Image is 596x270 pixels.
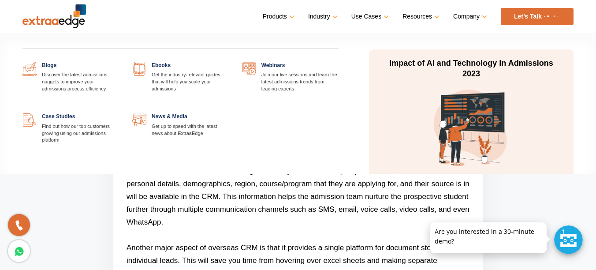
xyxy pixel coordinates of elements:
[351,10,387,23] a: Use Cases
[501,8,574,25] a: Let’s Talk
[388,58,554,79] p: Impact of AI and Technology in Admissions 2023
[127,154,469,226] span: The overseas CRM helps to maintain multiple lead lists for different segments. A separate lead fu...
[402,10,438,23] a: Resources
[263,10,293,23] a: Products
[453,10,485,23] a: Company
[308,10,336,23] a: Industry
[554,225,583,254] div: Chat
